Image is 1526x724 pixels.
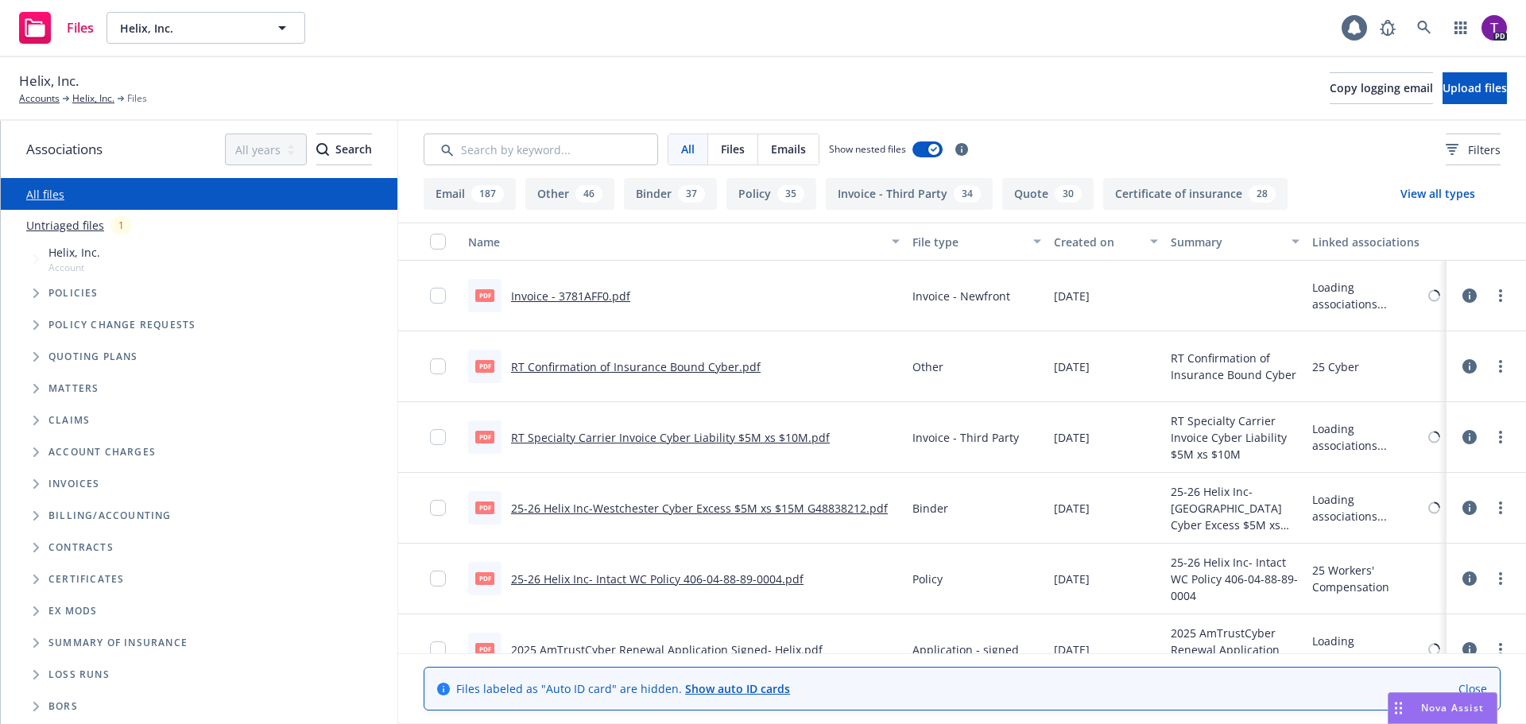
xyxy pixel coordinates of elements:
[1445,12,1477,44] a: Switch app
[316,143,329,156] svg: Search
[1054,571,1090,587] span: [DATE]
[1330,80,1433,95] span: Copy logging email
[1171,350,1299,383] span: RT Confirmation of Insurance Bound Cyber
[1249,185,1276,203] div: 28
[430,358,446,374] input: Toggle Row Selected
[48,447,156,457] span: Account charges
[456,680,790,697] span: Files labeled as "Auto ID card" are hidden.
[430,288,446,304] input: Toggle Row Selected
[511,430,830,445] a: RT Specialty Carrier Invoice Cyber Liability $5M xs $10M.pdf
[575,185,602,203] div: 46
[1312,358,1359,375] div: 25 Cyber
[424,134,658,165] input: Search by keyword...
[1054,429,1090,446] span: [DATE]
[1375,178,1501,210] button: View all types
[1388,692,1497,724] button: Nova Assist
[316,134,372,165] div: Search
[110,216,132,234] div: 1
[1468,141,1501,158] span: Filters
[912,641,1019,658] span: Application - signed
[48,638,188,648] span: Summary of insurance
[26,187,64,202] a: All files
[1372,12,1404,44] a: Report a Bug
[1443,72,1507,104] button: Upload files
[468,234,882,250] div: Name
[48,416,90,425] span: Claims
[1054,234,1141,250] div: Created on
[1,500,397,722] div: Folder Tree Example
[120,20,258,37] span: Helix, Inc.
[475,431,494,443] span: pdf
[48,479,100,489] span: Invoices
[1002,178,1094,210] button: Quote
[48,511,172,521] span: Billing/Accounting
[107,12,305,44] button: Helix, Inc.
[1312,234,1440,250] div: Linked associations
[48,606,97,616] span: Ex Mods
[475,360,494,372] span: pdf
[1312,562,1440,595] div: 25 Workers' Compensation
[1312,633,1425,666] div: Loading associations...
[1054,641,1090,658] span: [DATE]
[511,501,888,516] a: 25-26 Helix Inc-Westchester Cyber Excess $5M xs $15M G48838212.pdf
[67,21,94,34] span: Files
[19,71,79,91] span: Helix, Inc.
[1103,178,1288,210] button: Certificate of insurance
[1491,286,1510,305] a: more
[1171,483,1299,533] span: 25-26 Helix Inc-[GEOGRAPHIC_DATA] Cyber Excess $5M xs $15M G48838212
[1048,223,1165,261] button: Created on
[13,6,100,50] a: Files
[475,572,494,584] span: pdf
[430,571,446,587] input: Toggle Row Selected
[912,571,943,587] span: Policy
[471,185,504,203] div: 187
[1,241,397,500] div: Tree Example
[462,223,906,261] button: Name
[424,178,516,210] button: Email
[1458,680,1487,697] a: Close
[1389,693,1408,723] div: Drag to move
[912,234,1023,250] div: File type
[1330,72,1433,104] button: Copy logging email
[1481,15,1507,41] img: photo
[19,91,60,106] a: Accounts
[48,702,78,711] span: BORs
[48,288,99,298] span: Policies
[316,134,372,165] button: SearchSearch
[72,91,114,106] a: Helix, Inc.
[1054,358,1090,375] span: [DATE]
[48,320,196,330] span: Policy change requests
[624,178,717,210] button: Binder
[525,178,614,210] button: Other
[430,234,446,250] input: Select all
[430,500,446,516] input: Toggle Row Selected
[48,244,100,261] span: Helix, Inc.
[1171,234,1281,250] div: Summary
[511,359,761,374] a: RT Confirmation of Insurance Bound Cyber.pdf
[1171,625,1299,675] span: 2025 AmTrustCyber Renewal Application Signed- Helix
[511,571,804,587] a: 25-26 Helix Inc- Intact WC Policy 406-04-88-89-0004.pdf
[48,261,100,274] span: Account
[906,223,1047,261] button: File type
[475,289,494,301] span: pdf
[1171,554,1299,604] span: 25-26 Helix Inc- Intact WC Policy 406-04-88-89-0004
[1054,288,1090,304] span: [DATE]
[511,642,823,657] a: 2025 AmTrustCyber Renewal Application Signed- Helix.pdf
[1312,491,1425,525] div: Loading associations...
[771,141,806,157] span: Emails
[685,681,790,696] a: Show auto ID cards
[826,178,993,210] button: Invoice - Third Party
[127,91,147,106] span: Files
[1312,279,1425,312] div: Loading associations...
[912,500,948,517] span: Binder
[681,141,695,157] span: All
[912,358,943,375] span: Other
[1491,640,1510,659] a: more
[1446,134,1501,165] button: Filters
[678,185,705,203] div: 37
[1054,500,1090,517] span: [DATE]
[1491,357,1510,376] a: more
[430,429,446,445] input: Toggle Row Selected
[1491,498,1510,517] a: more
[1171,412,1299,463] span: RT Specialty Carrier Invoice Cyber Liability $5M xs $10M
